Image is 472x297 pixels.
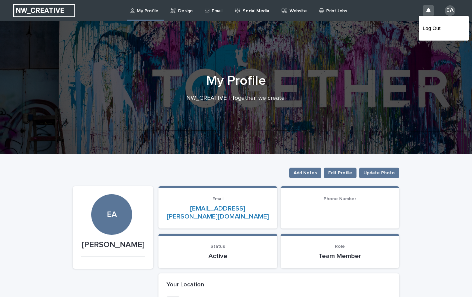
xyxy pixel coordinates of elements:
[328,170,352,176] span: Edit Profile
[103,95,369,102] p: NW_CREATIVE | Together, we create.
[73,73,399,89] h1: My Profile
[166,252,269,260] p: Active
[294,170,317,176] span: Add Notes
[212,197,223,201] span: Email
[81,240,145,250] p: [PERSON_NAME]
[210,244,225,249] span: Status
[167,205,269,220] a: [EMAIL_ADDRESS][PERSON_NAME][DOMAIN_NAME]
[363,170,395,176] span: Update Photo
[91,169,132,220] div: EA
[289,252,391,260] p: Team Member
[289,168,321,178] button: Add Notes
[423,23,465,34] a: Log Out
[359,168,399,178] button: Update Photo
[166,281,204,289] h2: Your Location
[335,244,345,249] span: Role
[324,197,356,201] span: Phone Number
[324,168,356,178] button: Edit Profile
